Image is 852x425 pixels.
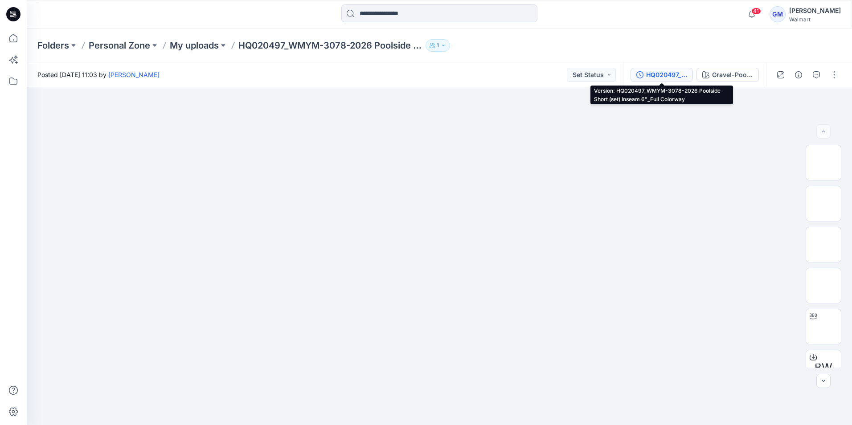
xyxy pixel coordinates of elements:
a: My uploads [170,39,219,52]
a: Folders [37,39,69,52]
button: Details [791,68,806,82]
span: Posted [DATE] 11:03 by [37,70,160,79]
div: Walmart [789,16,841,23]
p: 1 [437,41,439,50]
span: 41 [751,8,761,15]
div: HQ020497_WMYM-3078-2026 Poolside Short (set) Inseam 6"_Full Colorway [646,70,687,80]
div: [PERSON_NAME] [789,5,841,16]
div: Gravel-Poolside [712,70,753,80]
div: GM [770,6,786,22]
button: 1 [426,39,450,52]
p: HQ020497_WMYM-3078-2026 Poolside Short (set) Inseam 6" [238,39,422,52]
button: Gravel-Poolside [696,68,759,82]
a: [PERSON_NAME] [108,71,160,78]
a: Personal Zone [89,39,150,52]
span: BW [815,360,832,376]
button: HQ020497_WMYM-3078-2026 Poolside Short (set) Inseam 6"_Full Colorway [631,68,693,82]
